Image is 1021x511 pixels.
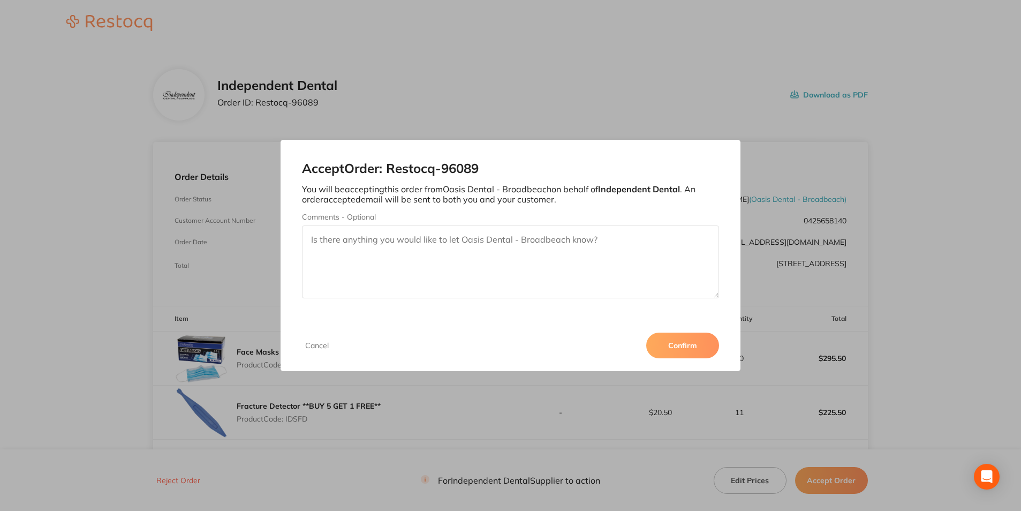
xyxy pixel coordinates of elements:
label: Comments - Optional [302,213,719,221]
p: You will be accepting this order from Oasis Dental - Broadbeach on behalf of . An order accepted ... [302,184,719,204]
h2: Accept Order: Restocq- 96089 [302,161,719,176]
b: Independent Dental [598,184,680,194]
button: Confirm [646,333,719,358]
button: Cancel [302,341,332,350]
div: Open Intercom Messenger [974,464,1000,490]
